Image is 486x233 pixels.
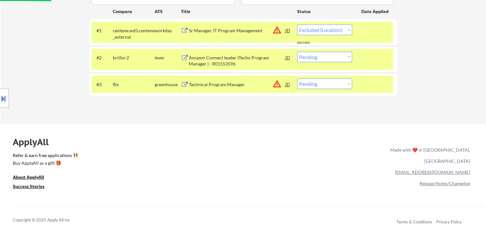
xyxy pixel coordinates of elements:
[273,26,282,34] button: warning_amber
[189,55,285,67] div: Amazon Connect leader (Techo Program Manager ) - R01553596
[155,55,181,61] div: lever
[13,174,53,182] a: About ApplyAll
[189,81,285,88] div: Technical Program Manager
[395,169,470,175] a: [EMAIL_ADDRESS][DOMAIN_NAME]
[13,184,44,189] u: Success Stories
[155,8,181,15] div: ATS
[113,27,155,40] div: centene.wd5.centene_external
[13,183,53,191] a: Success Stories
[96,27,108,34] div: #1
[13,160,77,168] a: Buy ApplyAll as a gift 🎁
[420,181,470,186] a: Release Notes/Changelog
[297,40,323,45] div: success
[13,153,257,160] a: Refer & earn free applications 👯‍♀️
[189,27,285,34] div: Sr Manager, IT Program Management
[436,219,462,224] a: Privacy Policy
[181,8,291,15] div: Title
[297,5,352,17] div: Status
[13,217,86,223] div: Copyright © 2025 Apply All Inc
[113,81,155,88] div: flix
[397,219,432,224] a: Terms & Conditions
[13,174,44,180] u: About ApplyAll
[388,144,470,167] div: Made with ❤️ in [GEOGRAPHIC_DATA], [GEOGRAPHIC_DATA]
[155,81,181,88] div: greenhouse
[285,25,291,36] div: JD
[113,8,155,15] div: Company
[113,55,155,61] div: brillio-2
[285,79,291,90] div: JD
[361,8,390,15] div: Date Applied
[13,161,77,165] div: Buy ApplyAll as a gift 🎁
[155,27,181,34] div: workday
[285,52,291,63] div: JD
[273,79,282,88] button: warning_amber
